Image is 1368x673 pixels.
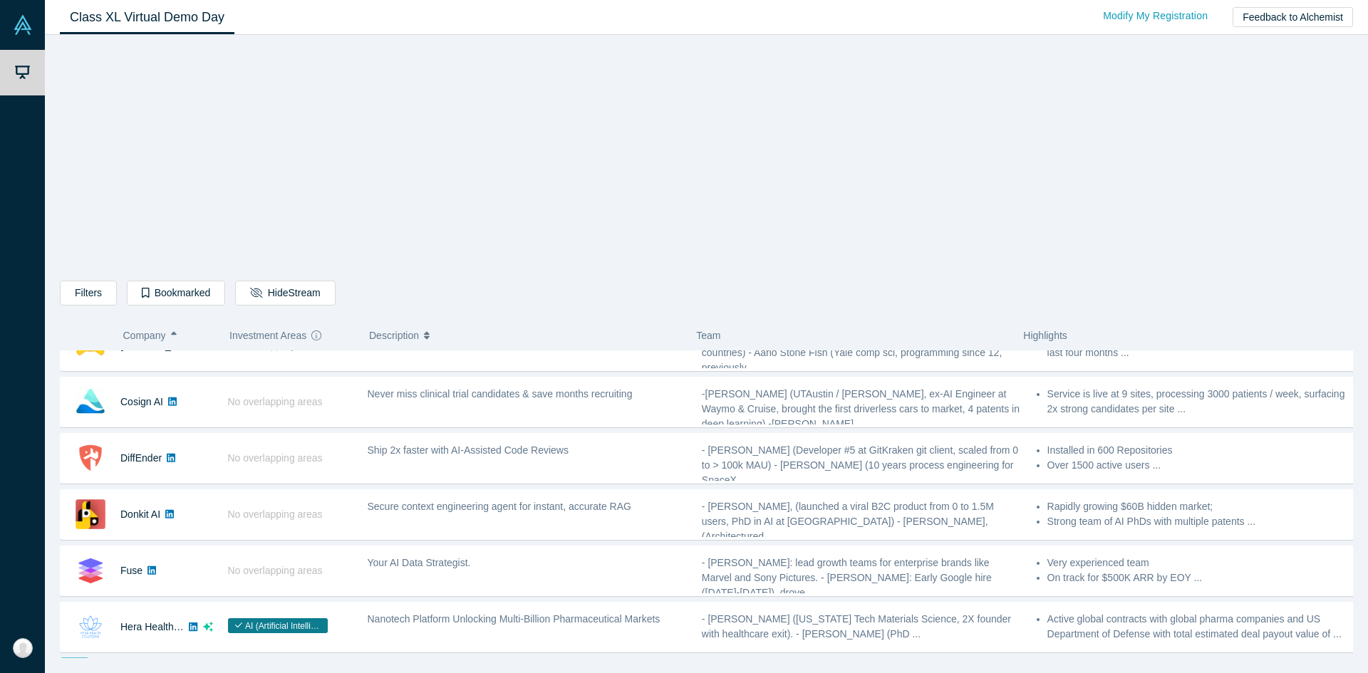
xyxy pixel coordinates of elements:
a: Hera Health Solutions [120,621,217,632]
span: AI (Artificial Intelligence) [228,618,328,633]
span: - [PERSON_NAME]: lead growth teams for enterprise brands like Marvel and Sony Pictures. - [PERSON... [702,557,992,598]
span: Description [369,320,419,350]
a: Donkit AI [120,508,160,520]
img: Cosign AI's Logo [76,387,105,417]
a: Fuse [120,565,142,576]
img: Nicolas Topuz's Account [13,638,33,658]
span: Alumni [60,657,89,667]
li: Service is live at 9 sites, processing 3000 patients / week, surfacing 2x strong candidates per s... [1047,387,1356,417]
li: Active global contracts with global pharma companies and US Department of Defense with total esti... [1047,612,1356,642]
span: No overlapping areas [228,508,323,520]
button: Description [369,320,681,350]
a: Cosign AI [120,396,163,407]
span: - [PERSON_NAME] (Developer #5 at GitKraken git client, scaled from 0 to > 100k MAU) - [PERSON_NAM... [702,444,1018,486]
button: Filters [60,281,117,306]
li: Installed in 600 Repositories [1047,443,1356,458]
span: No overlapping areas [228,396,323,407]
span: Secure context engineering agent for instant, accurate RAG [368,501,631,512]
span: Team [696,330,720,341]
a: DiffEnder [120,452,162,464]
li: Strong team of AI PhDs with multiple patents ... [1047,514,1356,529]
li: Rapidly growing $60B hidden market; [1047,499,1356,514]
li: On track for $500K ARR by EOY ... [1047,570,1356,585]
img: DiffEnder's Logo [76,443,105,473]
button: Company [123,320,215,350]
img: Donkit AI's Logo [76,499,105,529]
span: No overlapping areas [228,340,323,351]
span: - [PERSON_NAME], (launched a viral B2C product from 0 to 1.5M users, PhD in AI at [GEOGRAPHIC_DAT... [702,501,994,542]
span: -[PERSON_NAME] (UTAustin / [PERSON_NAME], ex-AI Engineer at Waymo & Cruise, brought the first dri... [702,388,1020,429]
img: Fuse's Logo [76,555,105,585]
a: Class XL Virtual Demo Day [60,1,234,34]
li: Very experienced team [1047,555,1356,570]
button: Feedback to Alchemist [1233,7,1353,27]
a: Modify My Registration [1088,4,1223,28]
iframe: Alchemist Class XL Demo Day: Vault [508,46,906,270]
span: No overlapping areas [228,565,323,576]
button: Bookmarked [127,281,225,306]
span: Your AI Data Strategist. [368,557,471,568]
span: Ship 2x faster with AI-Assisted Code Reviews [368,444,569,456]
span: - [PERSON_NAME] ([US_STATE] Tech Materials Science, 2X founder with healthcare exit). - [PERSON_N... [702,613,1011,640]
span: Nanotech Platform Unlocking Multi-Billion Pharmaceutical Markets [368,613,660,625]
span: No overlapping areas [228,452,323,464]
button: HideStream [235,281,335,306]
span: - [PERSON_NAME] (Airbnb Superhost managed 42 properties in 2 countries) - Aarlo Stone Fish (Yale ... [702,332,1002,373]
span: Investment Areas [229,320,306,350]
span: Company [123,320,166,350]
li: Over 1500 active users ... [1047,458,1356,473]
span: Highlights [1023,330,1067,341]
svg: dsa ai sparkles [203,622,213,632]
img: Hera Health Solutions's Logo [76,612,105,642]
span: Never miss clinical trial candidates & save months recruiting [368,388,633,400]
a: [PERSON_NAME] AI [120,340,214,351]
img: Alchemist Vault Logo [13,15,33,35]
